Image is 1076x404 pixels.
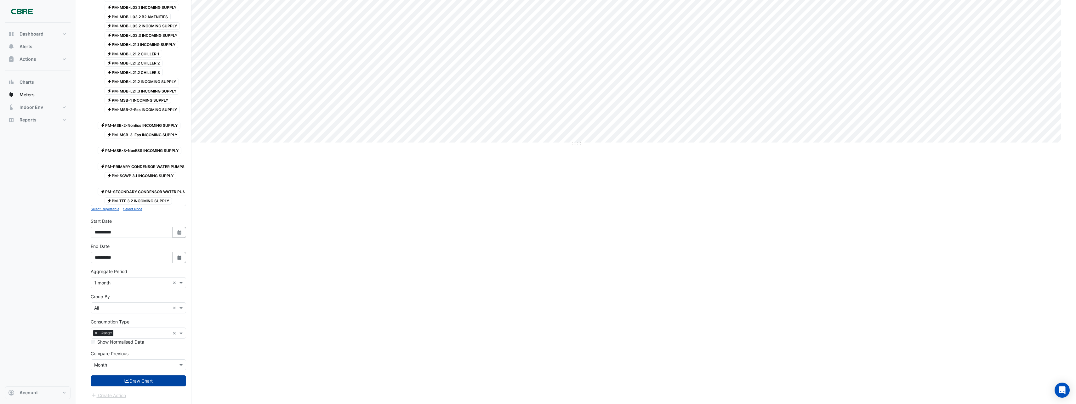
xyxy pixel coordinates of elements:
fa-icon: Electricity [107,70,112,75]
span: Reports [20,117,37,123]
span: PM-SCWP 3.1 INCOMING SUPPLY [105,172,177,180]
label: Show Normalised Data [97,339,144,345]
button: Alerts [5,40,71,53]
span: Meters [20,92,35,98]
label: End Date [91,243,110,250]
span: PM-MSB-3-Ess INCOMING SUPPLY [105,131,180,138]
span: PM-MSB-3-NonESS INCOMING SUPPLY [98,147,181,154]
app-icon: Indoor Env [8,104,14,110]
fa-icon: Electricity [107,107,112,112]
small: Select None [123,207,142,211]
span: Indoor Env [20,104,43,110]
fa-icon: Electricity [107,14,112,19]
span: PM-MSB-1 INCOMING SUPPLY [105,97,171,104]
fa-icon: Electricity [107,24,112,28]
label: Start Date [91,218,112,224]
span: PM-MDB-L21.1 INCOMING SUPPLY [105,41,179,48]
fa-icon: Electricity [107,33,112,37]
fa-icon: Electricity [107,42,112,47]
app-icon: Meters [8,92,14,98]
span: Clear [173,279,178,286]
label: Group By [91,293,110,300]
app-icon: Charts [8,79,14,85]
fa-icon: Electricity [107,79,112,84]
span: PM-MDB-L21.2 CHILLER 3 [105,69,163,76]
span: × [93,330,99,336]
fa-icon: Electricity [100,123,105,128]
label: Compare Previous [91,350,128,357]
fa-icon: Electricity [107,173,112,178]
span: PM-MDB-L03.3 INCOMING SUPPLY [105,31,180,39]
span: PM-MSB-2-NonEss INCOMING SUPPLY [98,122,180,129]
span: Usage [99,330,113,336]
button: Account [5,386,71,399]
fa-icon: Electricity [107,98,112,103]
app-escalated-ticket-create-button: Please draw the charts first [91,392,126,397]
span: Charts [20,79,34,85]
span: PM-MSB-2-Ess INCOMING SUPPLY [105,106,180,113]
fa-icon: Electricity [107,88,112,93]
span: Actions [20,56,36,62]
small: Select Reportable [91,207,119,211]
span: Dashboard [20,31,43,37]
span: PM-MDB-L03.2 B2 AMENITIES [105,13,171,20]
div: Open Intercom Messenger [1055,383,1070,398]
fa-icon: Select Date [177,255,182,260]
fa-icon: Electricity [100,189,105,194]
span: Alerts [20,43,32,50]
button: Actions [5,53,71,65]
button: Reports [5,114,71,126]
span: PM-PRIMARY CONDENSOR WATER PUMPS [98,163,187,170]
span: PM-MDB-L21.2 CHILLER 2 [105,59,163,67]
span: PM-MDB-L03.1 INCOMING SUPPLY [105,4,179,11]
fa-icon: Electricity [107,132,112,137]
fa-icon: Electricity [107,199,112,203]
app-icon: Dashboard [8,31,14,37]
span: PM-MDB-L21.3 INCOMING SUPPLY [105,87,179,95]
label: Aggregate Period [91,268,127,275]
fa-icon: Electricity [107,61,112,65]
app-icon: Alerts [8,43,14,50]
button: Dashboard [5,28,71,40]
fa-icon: Electricity [100,148,105,153]
button: Select None [123,206,142,212]
app-icon: Reports [8,117,14,123]
app-icon: Actions [8,56,14,62]
span: PM-TEF 3.2 INCOMING SUPPLY [105,197,172,205]
span: PM-MDB-L21.2 CHILLER 1 [105,50,162,58]
span: PM-MDB-L21.2 INCOMING SUPPLY [105,78,179,86]
fa-icon: Electricity [107,51,112,56]
fa-icon: Select Date [177,230,182,235]
img: Company Logo [8,5,36,18]
span: Account [20,390,38,396]
button: Indoor Env [5,101,71,114]
span: PM-SECONDARY CONDENSOR WATER PUMPS [98,188,194,195]
span: Clear [173,305,178,311]
button: Charts [5,76,71,88]
button: Meters [5,88,71,101]
span: Clear [173,330,178,336]
button: Select Reportable [91,206,119,212]
span: PM-MDB-L03.2 INCOMING SUPPLY [105,22,180,30]
fa-icon: Electricity [100,164,105,169]
label: Consumption Type [91,318,129,325]
button: Draw Chart [91,375,186,386]
fa-icon: Electricity [107,5,112,10]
